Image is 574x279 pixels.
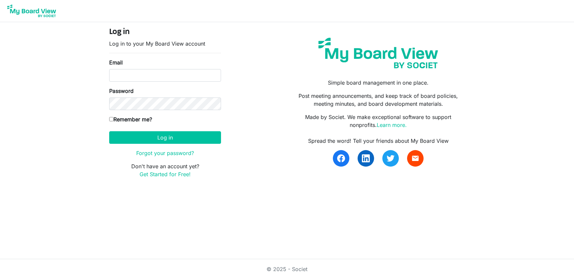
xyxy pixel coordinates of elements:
a: Learn more. [377,122,407,128]
label: Remember me? [109,115,152,123]
img: My Board View Logo [5,3,58,19]
input: Remember me? [109,117,113,121]
a: © 2025 - Societ [267,266,307,272]
img: facebook.svg [337,154,345,162]
span: email [411,154,419,162]
h4: Log in [109,27,221,37]
a: Forgot your password? [136,150,194,156]
img: linkedin.svg [362,154,370,162]
img: my-board-view-societ.svg [313,33,443,73]
p: Simple board management in one place. [292,79,465,87]
p: Post meeting announcements, and keep track of board policies, meeting minutes, and board developm... [292,92,465,108]
label: Password [109,87,134,95]
div: Spread the word! Tell your friends about My Board View [292,137,465,145]
p: Log in to your My Board View account [109,40,221,48]
p: Made by Societ. We make exceptional software to support nonprofits. [292,113,465,129]
button: Log in [109,131,221,144]
p: Don't have an account yet? [109,162,221,178]
label: Email [109,59,123,66]
img: twitter.svg [387,154,395,162]
a: email [407,150,424,167]
a: Get Started for Free! [140,171,191,178]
